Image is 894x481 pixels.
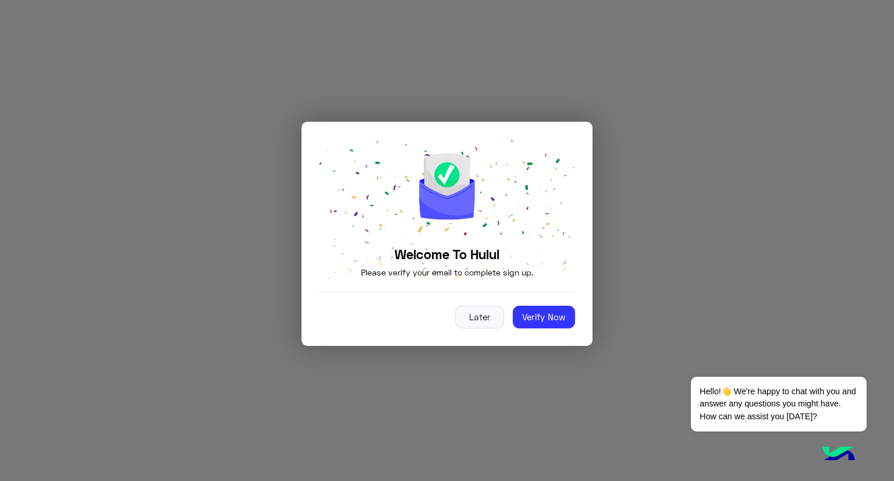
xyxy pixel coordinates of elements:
p: Please verify your email to complete sign up. [332,266,562,278]
img: hulul-logo.png [818,434,859,475]
span: Hello!👋 We're happy to chat with you and answer any questions you might have. How can we assist y... [691,377,866,432]
button: Later [455,306,504,329]
h4: Welcome To Hulul [332,246,562,262]
button: Verify Now [513,306,575,329]
img: Success icon [419,153,475,220]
